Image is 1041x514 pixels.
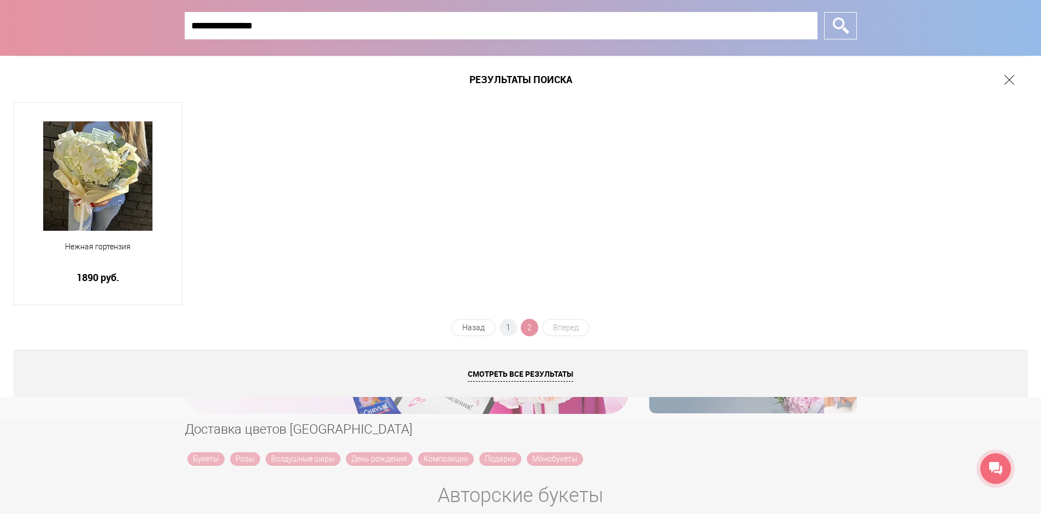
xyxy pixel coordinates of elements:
a: Назад [451,319,496,336]
a: Смотреть все результаты [13,350,1028,397]
span: Вперед [542,319,590,336]
a: Нежная гортензия [21,241,175,265]
span: 2 [521,319,538,336]
h1: Результаты поиска [13,56,1028,103]
a: 1890 руб. [21,272,175,283]
a: 1 [499,319,517,336]
img: Нежная гортензия [43,121,152,231]
span: Смотреть все результаты [468,369,573,382]
span: Нежная гортензия [21,241,175,253]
